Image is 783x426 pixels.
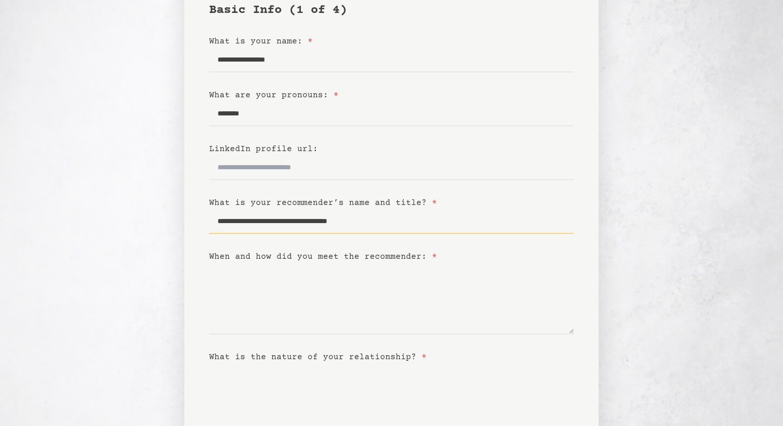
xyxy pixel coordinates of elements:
[209,2,574,19] h1: Basic Info (1 of 4)
[209,91,339,100] label: What are your pronouns:
[209,352,427,362] label: What is the nature of your relationship?
[209,144,318,154] label: LinkedIn profile url:
[209,252,437,261] label: When and how did you meet the recommender:
[209,37,313,46] label: What is your name:
[209,198,437,208] label: What is your recommender’s name and title?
